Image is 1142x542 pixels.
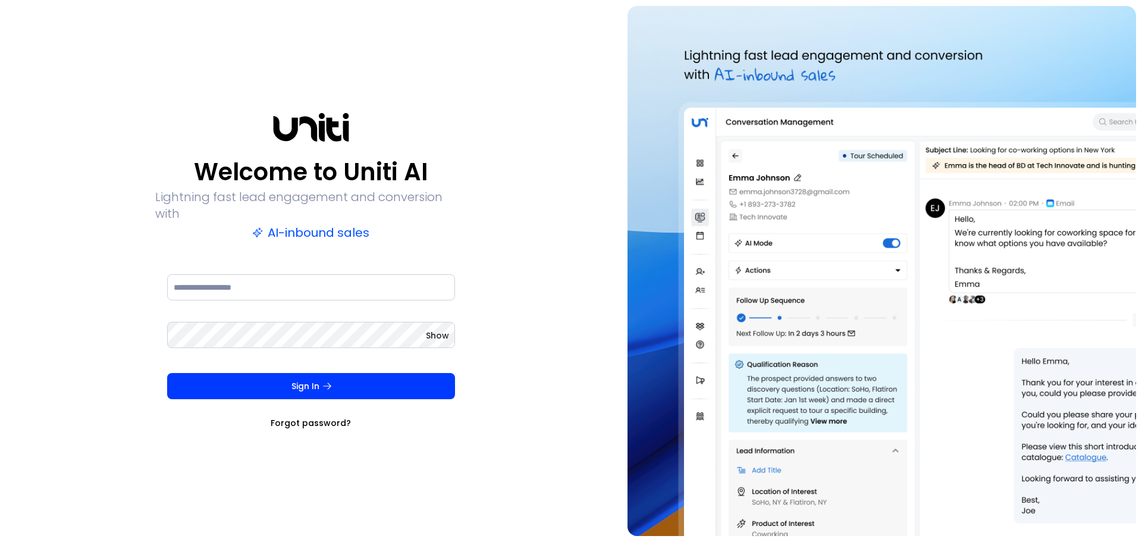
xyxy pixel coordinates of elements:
[628,6,1136,536] img: auth-hero.png
[271,417,351,429] a: Forgot password?
[252,224,369,241] p: AI-inbound sales
[155,189,467,222] p: Lightning fast lead engagement and conversion with
[167,373,455,399] button: Sign In
[426,330,449,342] button: Show
[194,158,428,186] p: Welcome to Uniti AI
